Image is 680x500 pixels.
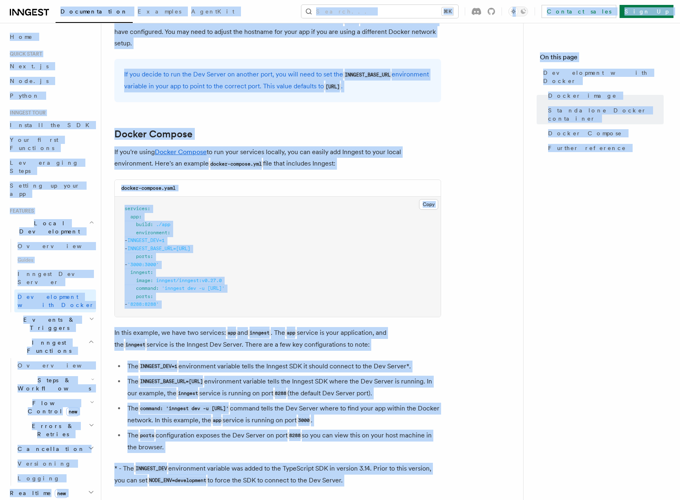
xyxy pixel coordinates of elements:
span: ./app [156,222,170,227]
p: You will then be able to access the Inngest Dev Server on your host machine at or whatever hostna... [114,14,441,49]
span: : [150,222,153,227]
span: Errors & Retries [14,422,89,438]
span: AgentKit [191,8,234,15]
a: Standalone Docker container [545,103,664,126]
button: Flow Controlnew [14,396,96,419]
span: app [130,214,139,220]
span: ports [136,294,150,299]
code: docker-compose.yml [209,161,263,168]
button: Copy [419,199,438,210]
span: Leveraging Steps [10,159,79,174]
a: Python [7,88,96,103]
li: The command tells the Dev Server where to find your app within the Docker network. In this exampl... [125,403,441,426]
span: image [136,278,150,283]
span: Realtime [7,489,68,497]
code: docker-compose.yaml [121,185,176,191]
span: Standalone Docker container [548,106,664,123]
span: - [125,301,127,307]
span: : [139,214,142,220]
span: 'inngest dev -u [URL]' [162,285,225,291]
a: AgentKit [186,2,239,22]
p: If you're using to run your services locally, you can easily add Inngest to your local environmen... [114,146,441,170]
span: inngest/inngest:v0.27.0 [156,278,222,283]
button: Cancellation [14,442,96,456]
code: inngest [176,390,199,397]
span: Setting up your app [10,182,80,197]
span: '8288:8288' [127,301,159,307]
a: Overview [14,358,96,373]
span: Quick start [7,51,42,57]
span: Your first Functions [10,137,58,151]
span: INNGEST_BASE_URL=[URL] [127,246,190,251]
code: app [211,417,223,424]
a: Inngest Dev Server [14,267,96,289]
span: Guides [14,253,96,267]
span: Documentation [60,8,128,15]
code: INNGEST_BASE_URL=[URL] [138,378,204,385]
span: Events & Triggers [7,316,89,332]
button: Local Development [7,216,96,239]
a: Versioning [14,456,96,471]
span: : [150,294,153,299]
a: Docker Compose [114,128,192,140]
button: Toggle dark mode [508,7,528,16]
a: Development with Docker [540,65,664,88]
a: Docker Compose [155,148,207,156]
span: Steps & Workflows [14,376,91,392]
a: Home [7,29,96,44]
span: Inngest Functions [7,339,88,355]
a: Docker image [545,88,664,103]
span: environment [136,230,167,235]
button: Steps & Workflows [14,373,96,396]
h4: On this page [540,52,664,65]
span: new [66,407,80,416]
li: The environment variable tells the Inngest SDK it should connect to the Dev Server*. [125,361,441,372]
span: : [150,278,153,283]
span: Cancellation [14,445,85,453]
p: * - The environment variable was added to the TypeScript SDK in version 3.14. Prior to this versi... [114,463,441,487]
a: Logging [14,471,96,486]
span: Features [7,208,34,214]
span: Versioning [18,460,71,467]
a: Your first Functions [7,132,96,155]
span: Development with Docker [18,294,94,308]
span: Node.js [10,78,49,84]
span: Overview [18,362,102,369]
span: build [136,222,150,227]
span: - [125,246,127,251]
span: - [125,238,127,243]
button: Search...⌘K [301,5,458,18]
span: Inngest Dev Server [18,271,87,285]
code: app [226,330,237,336]
span: - [125,262,127,267]
span: Examples [138,8,181,15]
button: Events & Triggers [7,312,96,335]
code: app [285,330,297,336]
span: : [167,230,170,235]
a: Leveraging Steps [7,155,96,178]
a: Setting up your app [7,178,96,201]
span: '3000:3000' [127,262,159,267]
span: Local Development [7,219,89,235]
a: Documentation [56,2,133,23]
button: Inngest Functions [7,335,96,358]
span: : [150,253,153,259]
span: inngest [130,269,150,275]
div: Inngest Functions [7,358,96,486]
code: [URL] [343,17,360,24]
code: INNGEST_BASE_URL [343,72,392,78]
span: Install the SDK [10,122,94,128]
a: Examples [133,2,186,22]
span: Development with Docker [543,69,664,85]
kbd: ⌘K [442,7,453,16]
span: INNGEST_DEV=1 [127,238,165,243]
code: ports [138,432,156,439]
code: 8288 [288,432,302,439]
a: Development with Docker [14,289,96,312]
a: Sign Up [620,5,673,18]
span: : [147,206,150,211]
a: Docker Compose [545,126,664,141]
code: [URL] [324,83,341,90]
span: Logging [18,475,60,482]
a: Next.js [7,59,96,74]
